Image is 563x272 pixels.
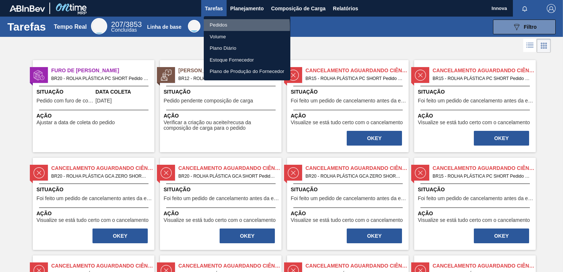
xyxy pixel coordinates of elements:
[204,42,290,54] a: Plano Diário
[204,54,290,66] a: Estoque Fornecedor
[204,19,290,31] a: Pedidos
[204,66,290,77] a: Plano de Produção do Fornecedor
[204,31,290,43] a: Volume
